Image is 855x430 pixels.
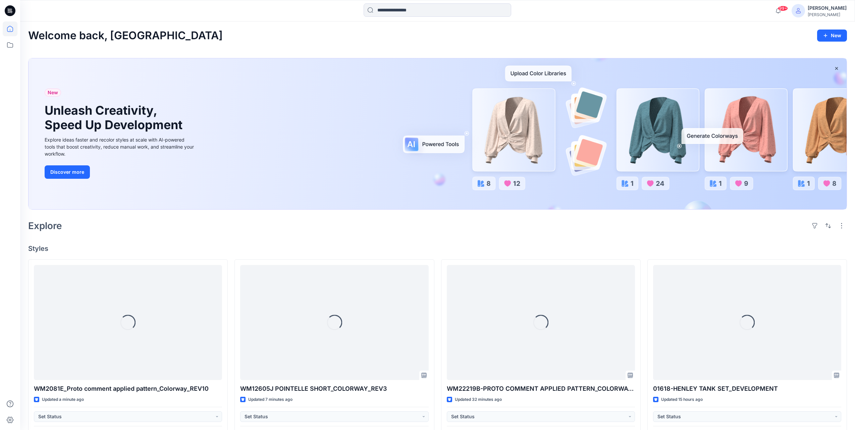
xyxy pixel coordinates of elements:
[28,245,847,253] h4: Styles
[661,396,703,403] p: Updated 15 hours ago
[240,384,428,393] p: WM12605J POINTELLE SHORT_COLORWAY_REV3
[455,396,502,403] p: Updated 32 minutes ago
[48,89,58,97] span: New
[28,30,223,42] h2: Welcome back, [GEOGRAPHIC_DATA]
[808,12,847,17] div: [PERSON_NAME]
[778,6,788,11] span: 99+
[808,4,847,12] div: [PERSON_NAME]
[34,384,222,393] p: WM2081E_Proto comment applied pattern_Colorway_REV10
[248,396,292,403] p: Updated 7 minutes ago
[447,384,635,393] p: WM22219B-PROTO COMMENT APPLIED PATTERN_COLORWAY_REV10
[45,165,196,179] a: Discover more
[45,136,196,157] div: Explore ideas faster and recolor styles at scale with AI-powered tools that boost creativity, red...
[45,103,185,132] h1: Unleash Creativity, Speed Up Development
[796,8,801,13] svg: avatar
[42,396,84,403] p: Updated a minute ago
[28,220,62,231] h2: Explore
[45,165,90,179] button: Discover more
[653,384,841,393] p: 01618-HENLEY TANK SET_DEVELOPMENT
[817,30,847,42] button: New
